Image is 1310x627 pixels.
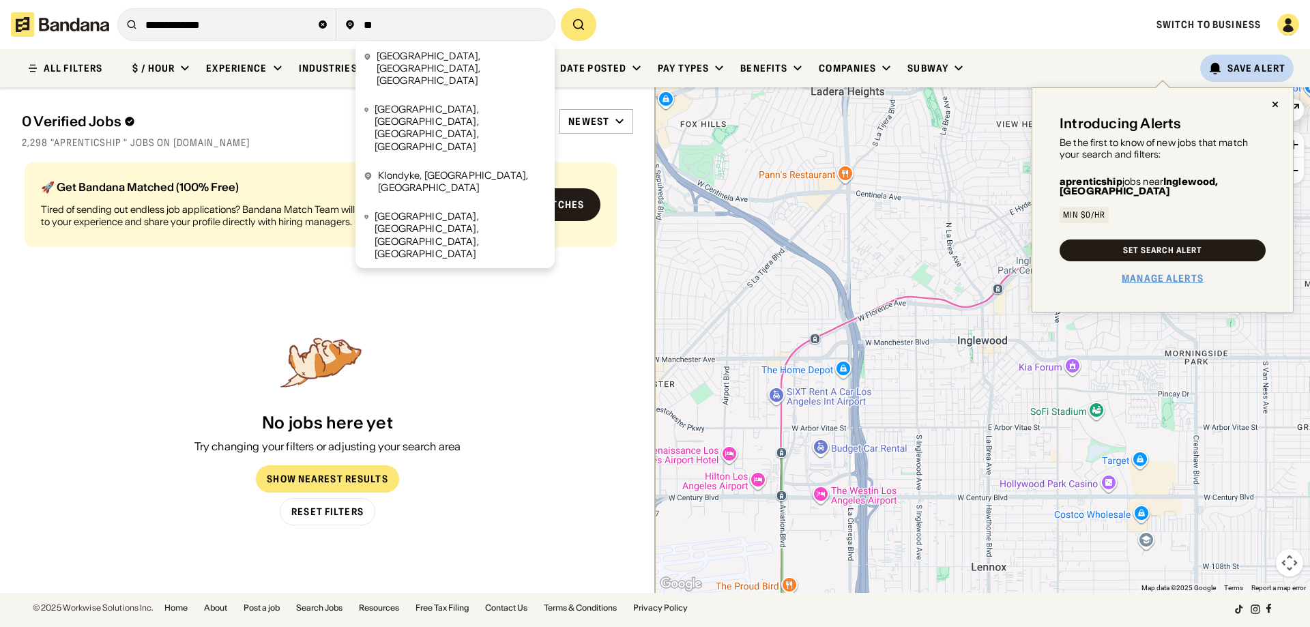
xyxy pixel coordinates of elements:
[1060,175,1122,188] b: aprenticship
[41,203,467,228] div: Tired of sending out endless job applications? Bandana Match Team will recommend jobs tailored to...
[907,62,948,74] div: Subway
[560,62,626,74] div: Date Posted
[204,604,227,612] a: About
[41,181,467,192] div: 🚀 Get Bandana Matched (100% Free)
[1063,211,1105,219] div: Min $0/hr
[296,604,343,612] a: Search Jobs
[1156,18,1261,31] a: Switch to Business
[375,103,547,153] div: [GEOGRAPHIC_DATA], [GEOGRAPHIC_DATA], [GEOGRAPHIC_DATA], [GEOGRAPHIC_DATA]
[22,113,460,130] div: 0 Verified Jobs
[658,575,703,593] img: Google
[1060,175,1218,197] b: Inglewood, [GEOGRAPHIC_DATA]
[11,12,109,37] img: Bandana logotype
[658,62,709,74] div: Pay Types
[1141,584,1216,592] span: Map data ©2025 Google
[377,50,547,87] div: [GEOGRAPHIC_DATA], [GEOGRAPHIC_DATA], [GEOGRAPHIC_DATA]
[375,210,547,260] div: [GEOGRAPHIC_DATA], [GEOGRAPHIC_DATA], [GEOGRAPHIC_DATA], [GEOGRAPHIC_DATA]
[1224,584,1243,592] a: Terms (opens in new tab)
[132,62,175,74] div: $ / hour
[1060,177,1266,196] div: jobs near
[164,604,188,612] a: Home
[485,604,527,612] a: Contact Us
[22,157,633,332] div: grid
[1251,584,1306,592] a: Report a map error
[740,62,787,74] div: Benefits
[416,604,469,612] a: Free Tax Filing
[33,604,154,612] div: © 2025 Workwise Solutions Inc.
[359,604,399,612] a: Resources
[291,507,364,516] div: Reset Filters
[194,439,461,454] div: Try changing your filters or adjusting your search area
[1123,246,1202,254] div: Set Search Alert
[658,575,703,593] a: Open this area in Google Maps (opens a new window)
[1060,137,1266,160] div: Be the first to know of new jobs that match your search and filters:
[299,62,358,74] div: Industries
[44,63,102,73] div: ALL FILTERS
[1227,62,1285,74] div: Save Alert
[568,115,609,128] div: Newest
[819,62,876,74] div: Companies
[1276,549,1303,577] button: Map camera controls
[267,474,388,484] div: Show Nearest Results
[206,62,267,74] div: Experience
[244,604,280,612] a: Post a job
[262,413,393,433] div: No jobs here yet
[22,136,633,149] div: 2,298 "APRENTICSHIP " jobs on [DOMAIN_NAME]
[378,169,547,194] div: Klondyke, [GEOGRAPHIC_DATA], [GEOGRAPHIC_DATA]
[1060,115,1182,132] div: Introducing Alerts
[544,604,617,612] a: Terms & Conditions
[633,604,688,612] a: Privacy Policy
[1122,272,1204,285] a: Manage Alerts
